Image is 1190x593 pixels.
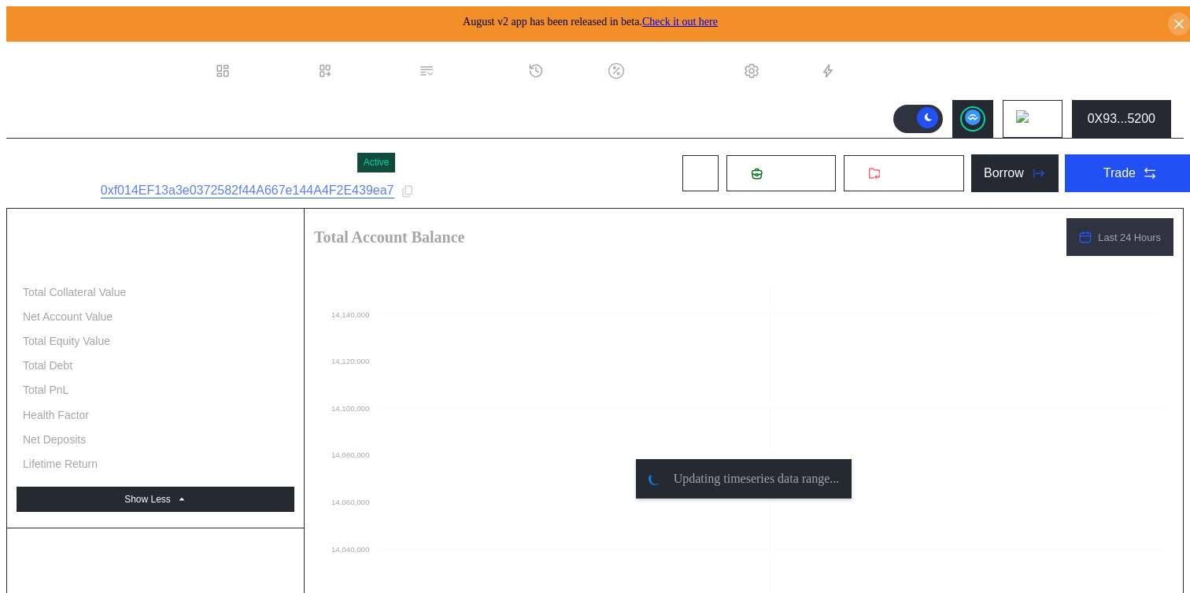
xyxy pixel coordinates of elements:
[208,285,301,299] div: 14,127,020.322
[463,16,718,28] span: August v2 app has been released in beta.
[971,154,1059,192] button: Borrow
[23,334,110,348] div: Total Equity Value
[766,64,801,78] div: Admin
[409,42,519,100] a: Permissions
[23,383,68,397] div: Total PnL
[331,498,369,506] text: 14,060,000
[23,285,126,299] div: Total Collateral Value
[294,383,301,397] div: -
[237,64,298,78] div: Dashboard
[734,42,811,100] a: Admin
[314,229,1054,245] h2: Total Account Balance
[124,494,171,505] div: Show Less
[23,358,72,372] div: Total Debt
[205,42,308,100] a: Dashboard
[331,404,369,413] text: 14,100,000
[331,357,369,365] text: 14,120,000
[811,42,922,100] a: Automations
[331,545,369,554] text: 14,040,000
[1072,100,1171,138] button: 0X93...5200
[23,261,131,275] div: Total Account Balance
[550,64,589,78] div: History
[23,432,86,447] div: Net Deposits
[769,166,811,180] span: Deposit
[726,154,837,192] button: Deposit
[308,42,409,100] a: Loan Book
[649,473,661,485] img: pending
[17,487,294,512] button: Show Less
[17,224,294,255] div: Account Summary
[19,148,351,177] div: Core USDC Strategist 1 Redeploy
[674,472,840,486] span: Updating timeseries data range...
[331,450,369,459] text: 14,080,000
[842,64,912,78] div: Automations
[843,154,965,192] button: Withdraw
[599,42,734,100] a: Discount Factors
[441,64,509,78] div: Permissions
[339,64,400,78] div: Loan Book
[1003,100,1062,138] button: chain logo
[101,183,394,198] a: 0xf014EF13a3e0372582f44A667e144A4F2E439ea7
[630,64,725,78] div: Discount Factors
[208,261,301,275] div: 14,127,020.322
[23,309,113,324] div: Net Account Value
[984,166,1024,180] div: Borrow
[208,309,301,324] div: 14,127,020.322
[364,157,390,168] div: Active
[294,457,301,471] div: -
[294,432,301,447] div: -
[887,166,940,180] span: Withdraw
[1088,112,1155,126] div: 0X93...5200
[1103,166,1136,180] div: Trade
[268,358,301,372] div: 0.000
[208,334,301,348] div: 14,127,020.322
[248,408,301,422] div: Infinity
[17,544,294,575] div: Account Balance
[23,408,89,422] div: Health Factor
[642,16,718,28] a: Check it out here
[1016,110,1033,128] img: chain logo
[23,457,98,471] div: Lifetime Return
[19,185,94,198] div: Subaccount ID:
[519,42,599,100] a: History
[331,310,369,319] text: 14,140,000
